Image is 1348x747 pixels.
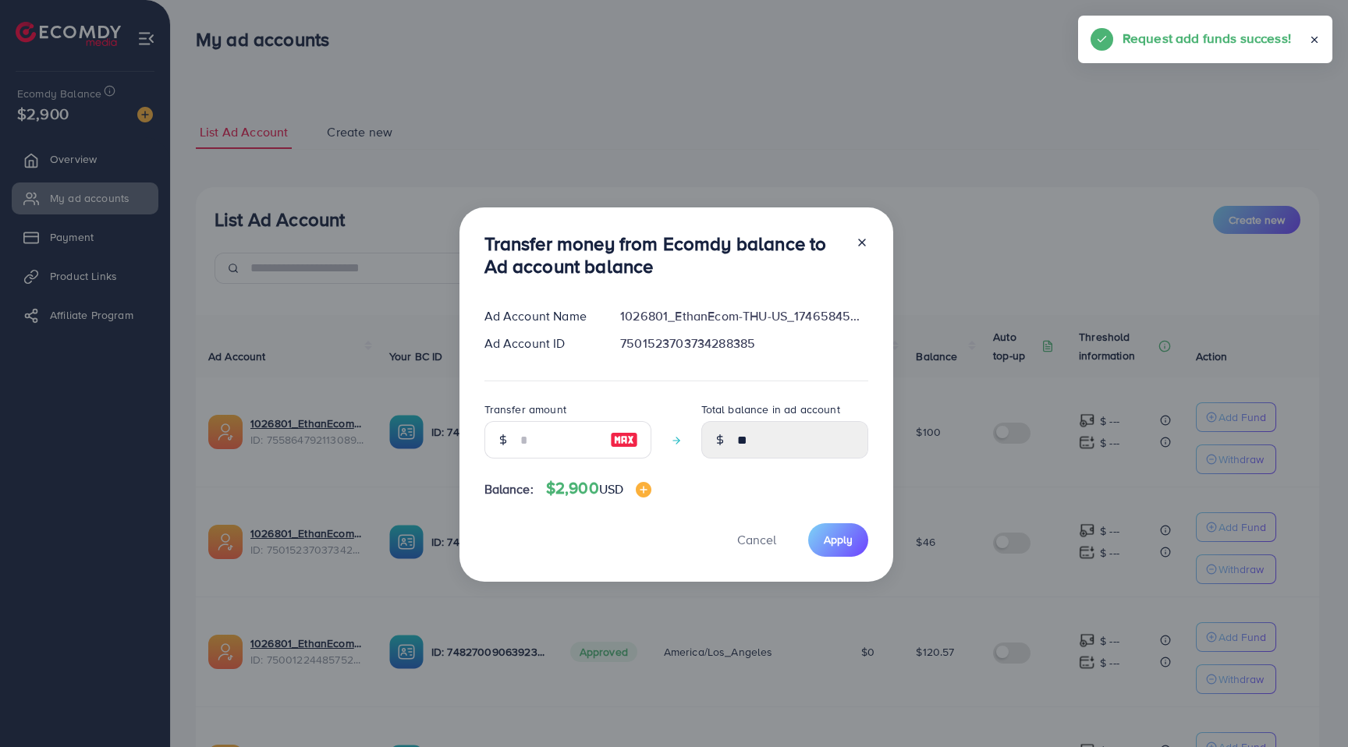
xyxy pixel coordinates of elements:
img: image [610,430,638,449]
label: Total balance in ad account [701,402,840,417]
iframe: Chat [1282,677,1336,735]
h4: $2,900 [546,479,651,498]
div: Ad Account ID [472,335,608,352]
span: Apply [824,532,853,547]
img: image [636,482,651,497]
label: Transfer amount [484,402,566,417]
div: Ad Account Name [472,307,608,325]
span: Balance: [484,480,534,498]
div: 7501523703734288385 [608,335,880,352]
span: USD [599,480,623,497]
div: 1026801_EthanEcom-THU-US_1746584597542 [608,307,880,325]
button: Apply [808,523,868,557]
h3: Transfer money from Ecomdy balance to Ad account balance [484,232,843,278]
button: Cancel [718,523,796,557]
span: Cancel [737,531,776,548]
h5: Request add funds success! [1123,28,1291,48]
